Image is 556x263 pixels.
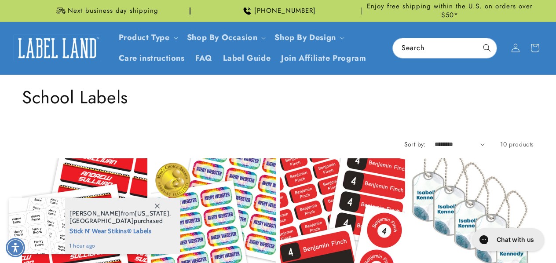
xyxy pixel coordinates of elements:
[468,225,547,254] iframe: Gorgias live chat messenger
[135,209,169,217] span: [US_STATE]
[69,209,121,217] span: [PERSON_NAME]
[477,38,497,58] button: Search
[119,32,170,43] a: Product Type
[281,53,366,63] span: Join Affiliate Program
[182,27,270,48] summary: Shop By Occasion
[69,217,134,225] span: [GEOGRAPHIC_DATA]
[195,53,212,63] span: FAQ
[69,225,171,236] span: Stick N' Wear Stikins® Labels
[190,48,218,69] a: FAQ
[366,2,534,19] span: Enjoy free shipping within the U.S. on orders over $50*
[113,48,190,69] a: Care instructions
[68,7,158,15] span: Next business day shipping
[6,238,25,257] div: Accessibility Menu
[22,86,534,109] h1: School Labels
[119,53,185,63] span: Care instructions
[69,242,171,250] span: 1 hour ago
[69,210,171,225] span: from , purchased
[13,34,101,62] img: Label Land
[187,33,258,43] span: Shop By Occasion
[500,140,534,149] span: 10 products
[10,31,105,65] a: Label Land
[223,53,271,63] span: Label Guide
[404,140,426,149] label: Sort by:
[276,48,371,69] a: Join Affiliate Program
[254,7,316,15] span: [PHONE_NUMBER]
[274,32,336,43] a: Shop By Design
[269,27,347,48] summary: Shop By Design
[218,48,276,69] a: Label Guide
[113,27,182,48] summary: Product Type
